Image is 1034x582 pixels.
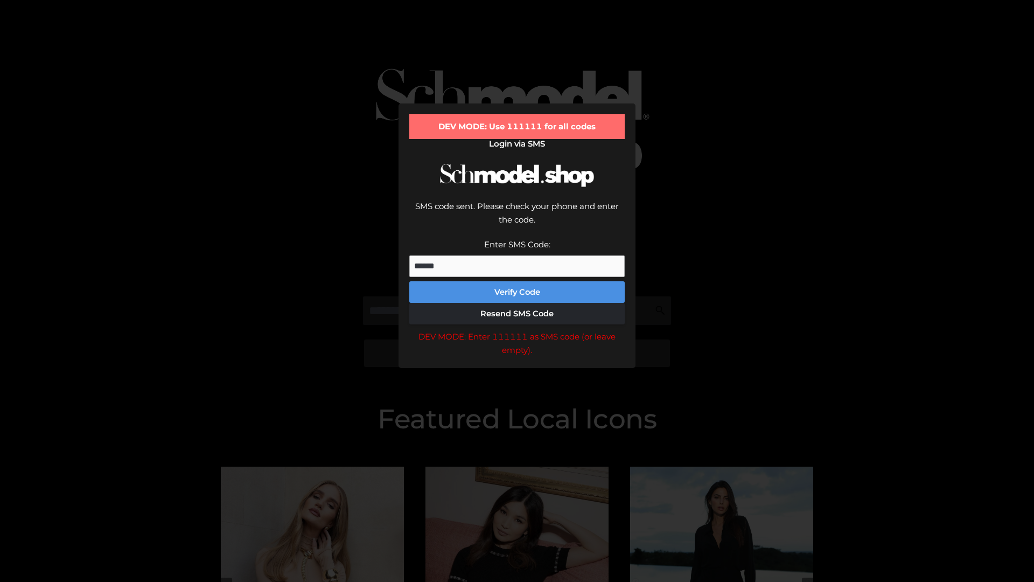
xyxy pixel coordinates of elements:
div: SMS code sent. Please check your phone and enter the code. [409,199,625,238]
button: Resend SMS Code [409,303,625,324]
label: Enter SMS Code: [484,239,550,250]
img: Schmodel Logo [436,154,598,197]
div: DEV MODE: Enter 111111 as SMS code (or leave empty). [409,330,625,357]
h2: Login via SMS [409,139,625,149]
div: DEV MODE: Use 111111 for all codes [409,114,625,139]
button: Verify Code [409,281,625,303]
